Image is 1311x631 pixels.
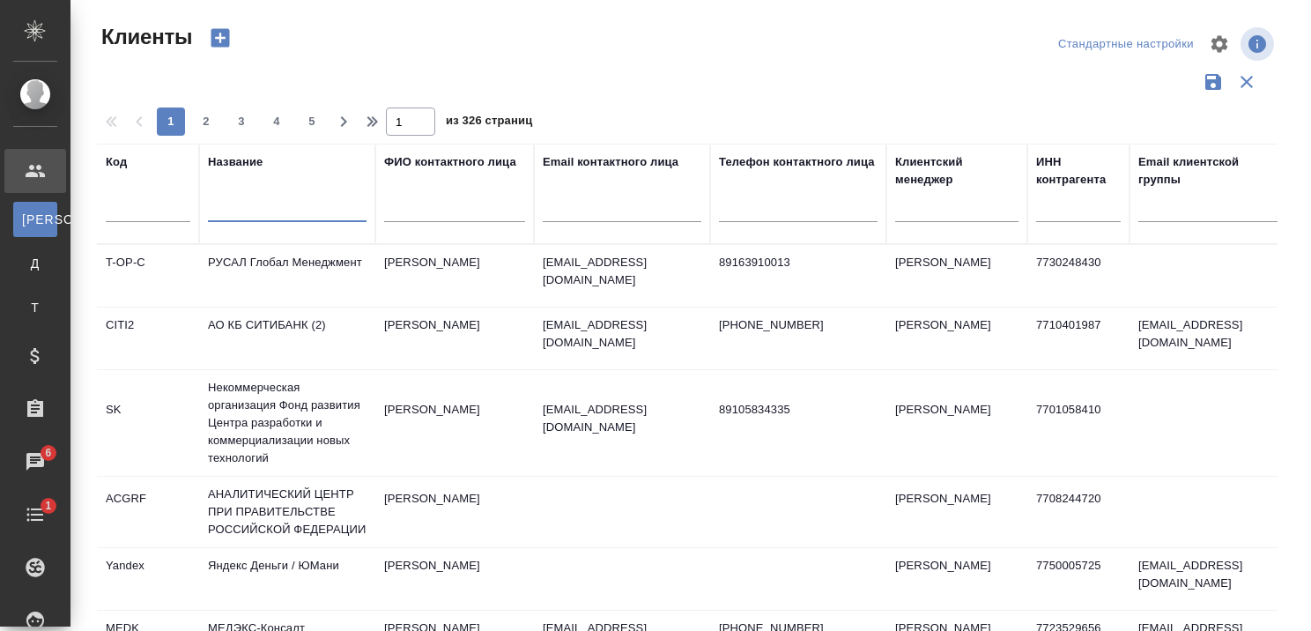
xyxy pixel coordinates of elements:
[375,308,534,369] td: [PERSON_NAME]
[375,548,534,610] td: [PERSON_NAME]
[97,23,192,51] span: Клиенты
[34,444,62,462] span: 6
[375,481,534,543] td: [PERSON_NAME]
[22,255,48,272] span: Д
[1054,31,1198,58] div: split button
[384,153,516,171] div: ФИО контактного лица
[199,245,375,307] td: РУСАЛ Глобал Менеджмент
[263,113,291,130] span: 4
[22,211,48,228] span: [PERSON_NAME]
[4,493,66,537] a: 1
[1027,392,1130,454] td: 7701058410
[227,113,256,130] span: 3
[1027,308,1130,369] td: 7710401987
[1027,548,1130,610] td: 7750005725
[227,108,256,136] button: 3
[192,108,220,136] button: 2
[543,153,678,171] div: Email контактного лица
[97,245,199,307] td: T-OP-C
[886,308,1027,369] td: [PERSON_NAME]
[298,113,326,130] span: 5
[298,108,326,136] button: 5
[106,153,127,171] div: Код
[1230,65,1263,99] button: Сбросить фильтры
[719,153,875,171] div: Телефон контактного лица
[199,308,375,369] td: АО КБ СИТИБАНК (2)
[1130,308,1288,369] td: [EMAIL_ADDRESS][DOMAIN_NAME]
[97,481,199,543] td: ACGRF
[208,153,263,171] div: Название
[543,401,701,436] p: [EMAIL_ADDRESS][DOMAIN_NAME]
[22,299,48,316] span: Т
[13,202,57,237] a: [PERSON_NAME]
[1027,245,1130,307] td: 7730248430
[719,401,878,419] p: 89105834335
[4,440,66,484] a: 6
[375,392,534,454] td: [PERSON_NAME]
[895,153,1018,189] div: Клиентский менеджер
[886,245,1027,307] td: [PERSON_NAME]
[13,246,57,281] a: Д
[1241,27,1278,61] span: Посмотреть информацию
[199,477,375,547] td: АНАЛИТИЧЕСКИЙ ЦЕНТР ПРИ ПРАВИТЕЛЬСТВЕ РОССИЙСКОЙ ФЕДЕРАЦИИ
[1198,23,1241,65] span: Настроить таблицу
[199,23,241,53] button: Создать
[1027,481,1130,543] td: 7708244720
[34,497,62,515] span: 1
[719,316,878,334] p: [PHONE_NUMBER]
[199,370,375,476] td: Некоммерческая организация Фонд развития Центра разработки и коммерциализации новых технологий
[886,548,1027,610] td: [PERSON_NAME]
[13,290,57,325] a: Т
[375,245,534,307] td: [PERSON_NAME]
[192,113,220,130] span: 2
[97,308,199,369] td: CITI2
[543,316,701,352] p: [EMAIL_ADDRESS][DOMAIN_NAME]
[886,392,1027,454] td: [PERSON_NAME]
[1196,65,1230,99] button: Сохранить фильтры
[1138,153,1279,189] div: Email клиентской группы
[263,108,291,136] button: 4
[1130,548,1288,610] td: [EMAIL_ADDRESS][DOMAIN_NAME]
[543,254,701,289] p: [EMAIL_ADDRESS][DOMAIN_NAME]
[446,110,532,136] span: из 326 страниц
[97,548,199,610] td: Yandex
[719,254,878,271] p: 89163910013
[886,481,1027,543] td: [PERSON_NAME]
[199,548,375,610] td: Яндекс Деньги / ЮМани
[1036,153,1121,189] div: ИНН контрагента
[97,392,199,454] td: SK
